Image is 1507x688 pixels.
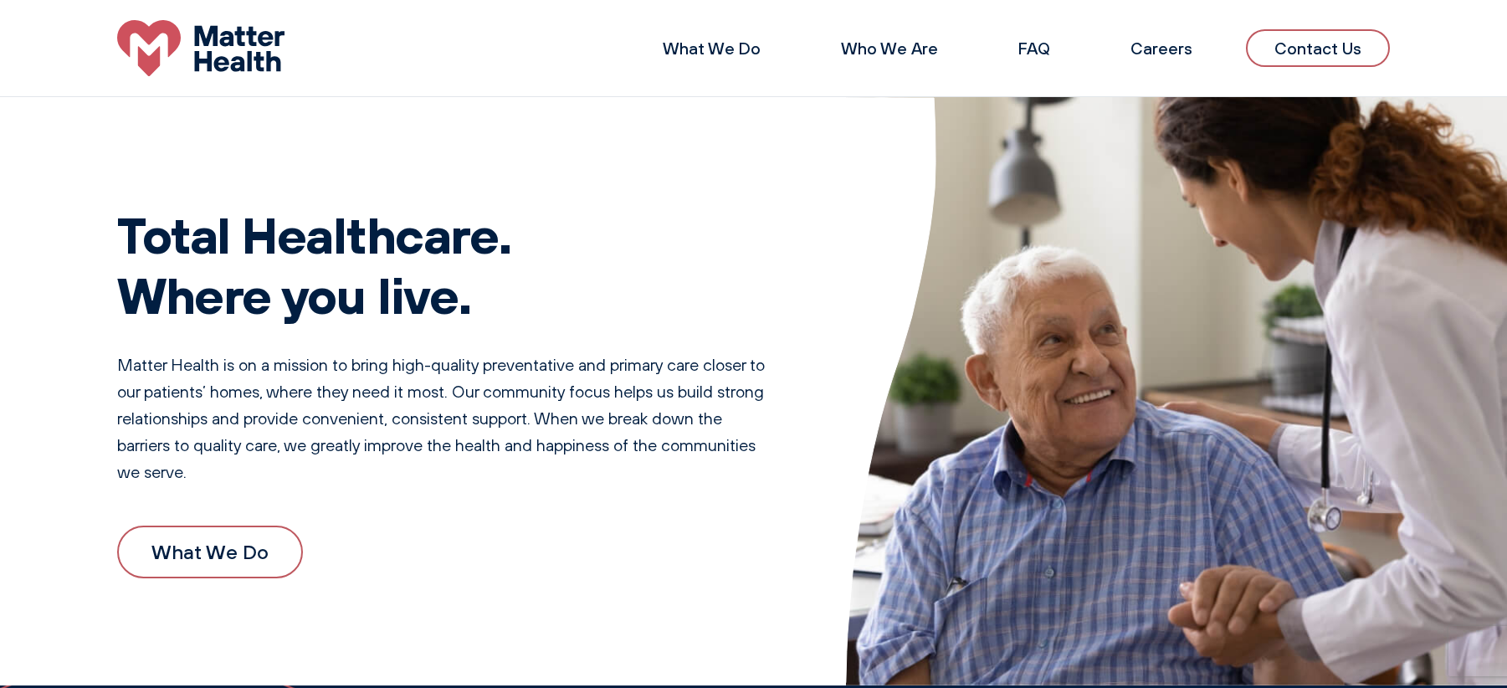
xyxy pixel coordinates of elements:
p: Matter Health is on a mission to bring high-quality preventative and primary care closer to our p... [117,352,779,485]
a: Contact Us [1246,29,1390,67]
a: Careers [1130,38,1192,59]
a: What We Do [117,526,303,578]
a: Who We Are [841,38,938,59]
a: What We Do [663,38,761,59]
a: FAQ [1018,38,1050,59]
h1: Total Healthcare. Where you live. [117,204,779,325]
